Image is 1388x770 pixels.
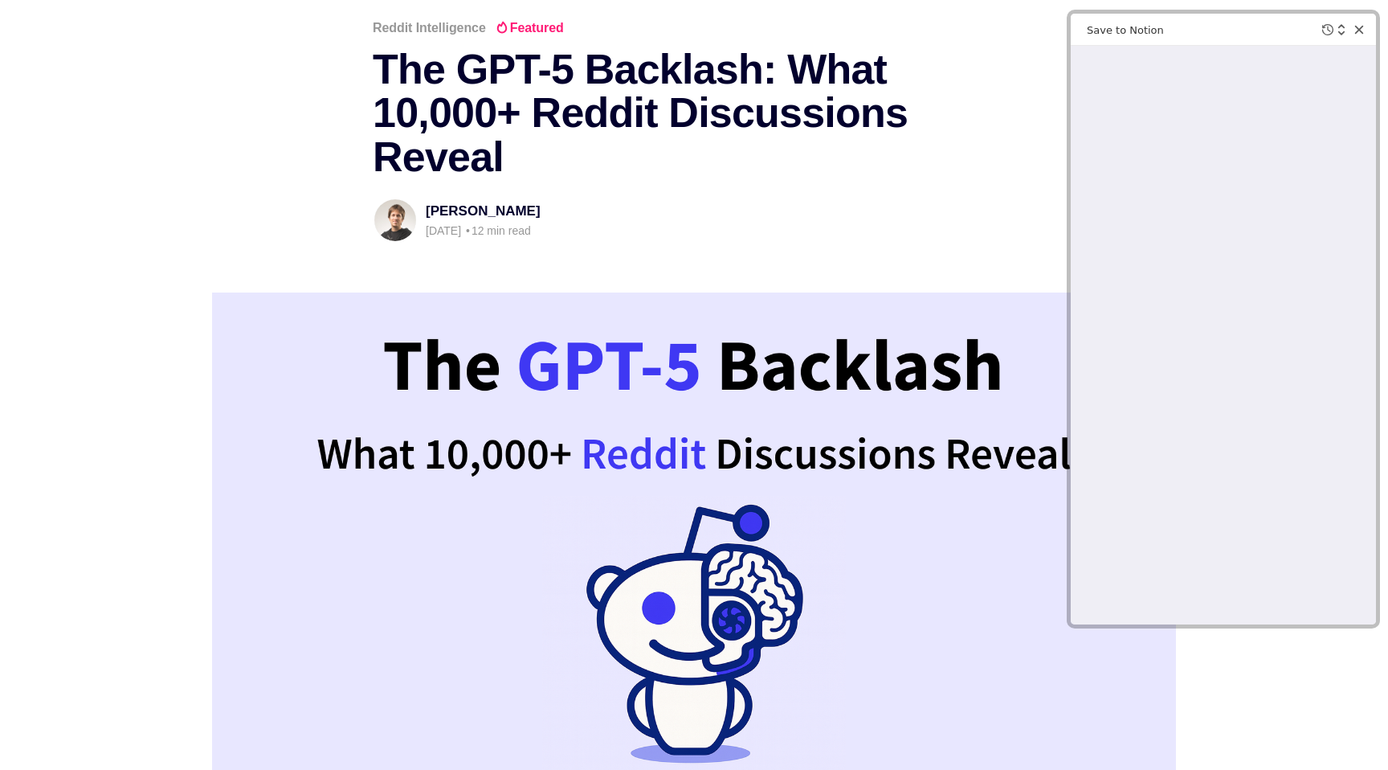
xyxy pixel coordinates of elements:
[373,21,486,35] a: Reddit Intelligence
[426,224,461,237] time: [DATE]
[464,224,531,237] span: 12 min read
[496,22,564,35] span: Featured
[373,47,1015,179] h1: The GPT-5 Backlash: What 10,000+ Reddit Discussions Reveal
[374,199,416,241] img: Federico Pascual
[466,224,470,238] span: •
[373,198,418,243] a: Read more of Federico Pascual
[426,203,541,219] a: [PERSON_NAME]
[1321,18,1334,41] div: View history
[1349,19,1370,40] div: Close web clipper
[1336,19,1347,40] div: Expand web clipper
[1080,24,1323,36] div: Save to Notion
